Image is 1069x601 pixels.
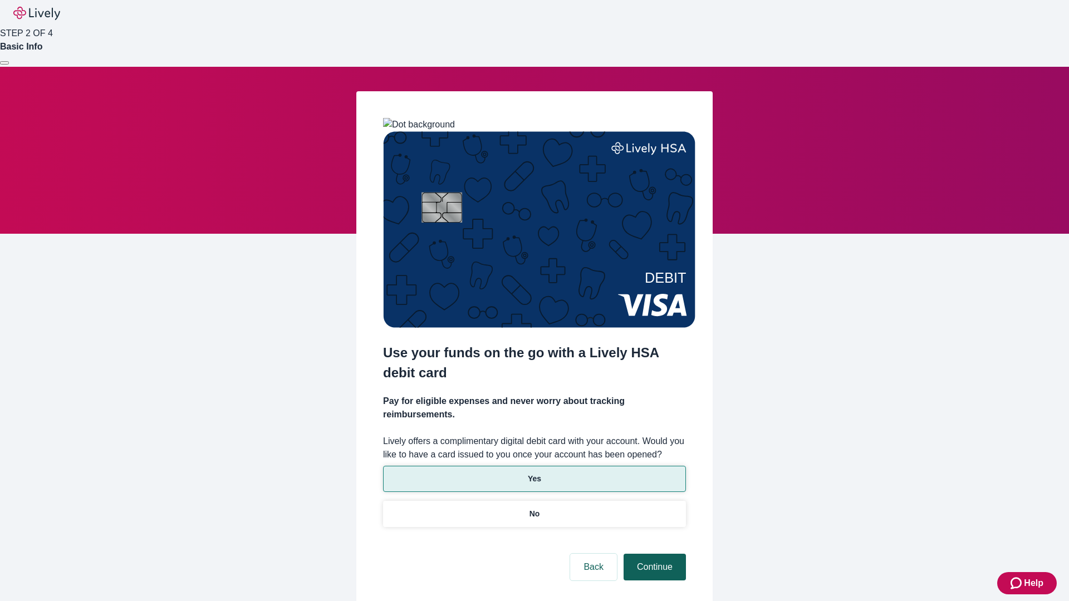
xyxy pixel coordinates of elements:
[570,554,617,580] button: Back
[383,466,686,492] button: Yes
[997,572,1057,594] button: Zendesk support iconHelp
[528,473,541,485] p: Yes
[383,343,686,383] h2: Use your funds on the go with a Lively HSA debit card
[383,118,455,131] img: Dot background
[529,508,540,520] p: No
[13,7,60,20] img: Lively
[383,501,686,527] button: No
[1011,577,1024,590] svg: Zendesk support icon
[383,435,686,461] label: Lively offers a complimentary digital debit card with your account. Would you like to have a card...
[383,395,686,421] h4: Pay for eligible expenses and never worry about tracking reimbursements.
[624,554,686,580] button: Continue
[1024,577,1043,590] span: Help
[383,131,695,328] img: Debit card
